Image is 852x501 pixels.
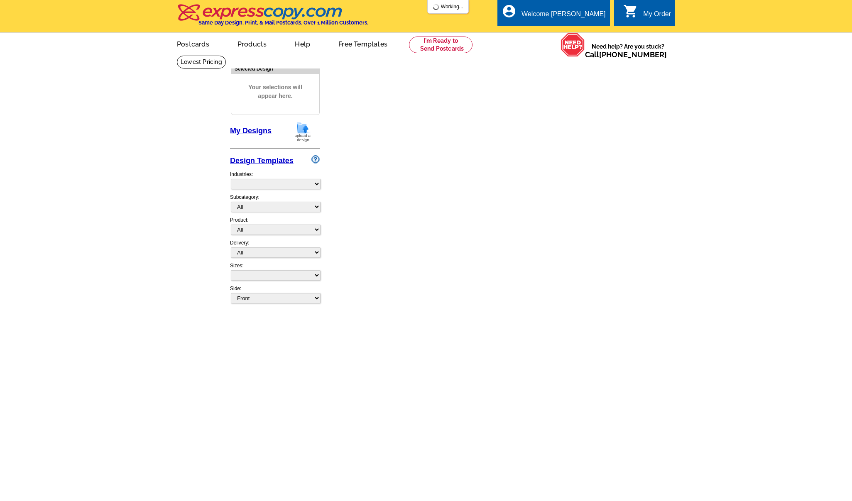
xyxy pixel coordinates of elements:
[433,4,439,10] img: loading...
[224,34,280,53] a: Products
[230,156,294,165] a: Design Templates
[561,33,585,57] img: help
[282,34,323,53] a: Help
[230,216,320,239] div: Product:
[230,285,320,304] div: Side:
[230,193,320,216] div: Subcategory:
[292,121,313,142] img: upload-design
[643,10,671,22] div: My Order
[585,50,667,59] span: Call
[230,262,320,285] div: Sizes:
[311,155,320,164] img: design-wizard-help-icon.png
[230,239,320,262] div: Delivery:
[230,127,272,135] a: My Designs
[623,9,671,20] a: shopping_cart My Order
[521,10,605,22] div: Welcome [PERSON_NAME]
[585,42,671,59] span: Need help? Are you stuck?
[599,50,667,59] a: [PHONE_NUMBER]
[231,65,319,73] div: Selected Design
[325,34,401,53] a: Free Templates
[177,10,368,26] a: Same Day Design, Print, & Mail Postcards. Over 1 Million Customers.
[623,4,638,19] i: shopping_cart
[230,166,320,193] div: Industries:
[237,75,313,109] span: Your selections will appear here.
[164,34,223,53] a: Postcards
[198,20,368,26] h4: Same Day Design, Print, & Mail Postcards. Over 1 Million Customers.
[502,4,517,19] i: account_circle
